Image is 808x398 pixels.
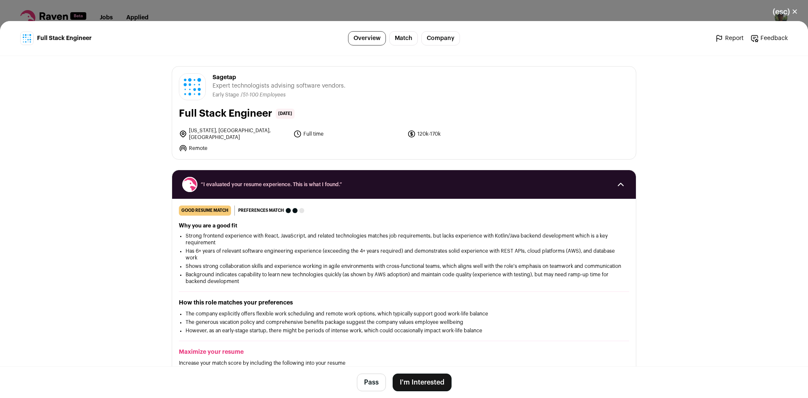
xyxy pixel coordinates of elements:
li: Strong frontend experience with React, JavaScript, and related technologies matches job requireme... [186,232,622,246]
h2: Maximize your resume [179,348,629,356]
button: Pass [357,374,386,391]
span: Sagetap [213,73,346,82]
li: Background indicates capability to learn new technologies quickly (as shown by AWS adoption) and ... [186,271,622,285]
span: “I evaluated your resume experience. This is what I found.” [201,181,607,188]
li: The company explicitly offers flexible work scheduling and remote work options, which typically s... [186,310,622,317]
li: / [241,92,286,98]
a: Report [715,34,744,43]
img: b0d17aea2038de758934995fd1be12ae2cc401ec78f06bd56dba08c6c42461de.jpg [179,74,205,100]
button: Close modal [763,3,808,21]
li: However, as an early-stage startup, there might be periods of intense work, which could occasiona... [186,327,622,334]
li: 120k-170k [407,127,517,141]
li: Early Stage [213,92,241,98]
li: The generous vacation policy and comprehensive benefits package suggest the company values employ... [186,319,622,326]
h2: How this role matches your preferences [179,299,629,307]
span: Full Stack Engineer [37,34,92,43]
h1: Full Stack Engineer [179,107,272,120]
li: Remote [179,144,288,152]
div: good resume match [179,206,231,216]
span: [DATE] [276,109,295,119]
li: Full time [293,127,403,141]
span: Expert technologists advising software vendors. [213,82,346,90]
a: Match [389,31,418,45]
a: Company [421,31,460,45]
a: Feedback [750,34,788,43]
li: Shows strong collaboration skills and experience working in agile environments with cross-functio... [186,263,622,270]
li: Has 6+ years of relevant software engineering experience (exceeding the 4+ years required) and de... [186,248,622,261]
h2: Why you are a good fit [179,222,629,229]
li: [US_STATE], [GEOGRAPHIC_DATA], [GEOGRAPHIC_DATA] [179,127,288,141]
button: I'm Interested [393,374,452,391]
span: 51-100 Employees [243,92,286,97]
a: Overview [348,31,386,45]
img: b0d17aea2038de758934995fd1be12ae2cc401ec78f06bd56dba08c6c42461de.jpg [21,32,33,45]
p: Increase your match score by including the following into your resume [179,360,629,366]
span: Preferences match [238,206,284,215]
